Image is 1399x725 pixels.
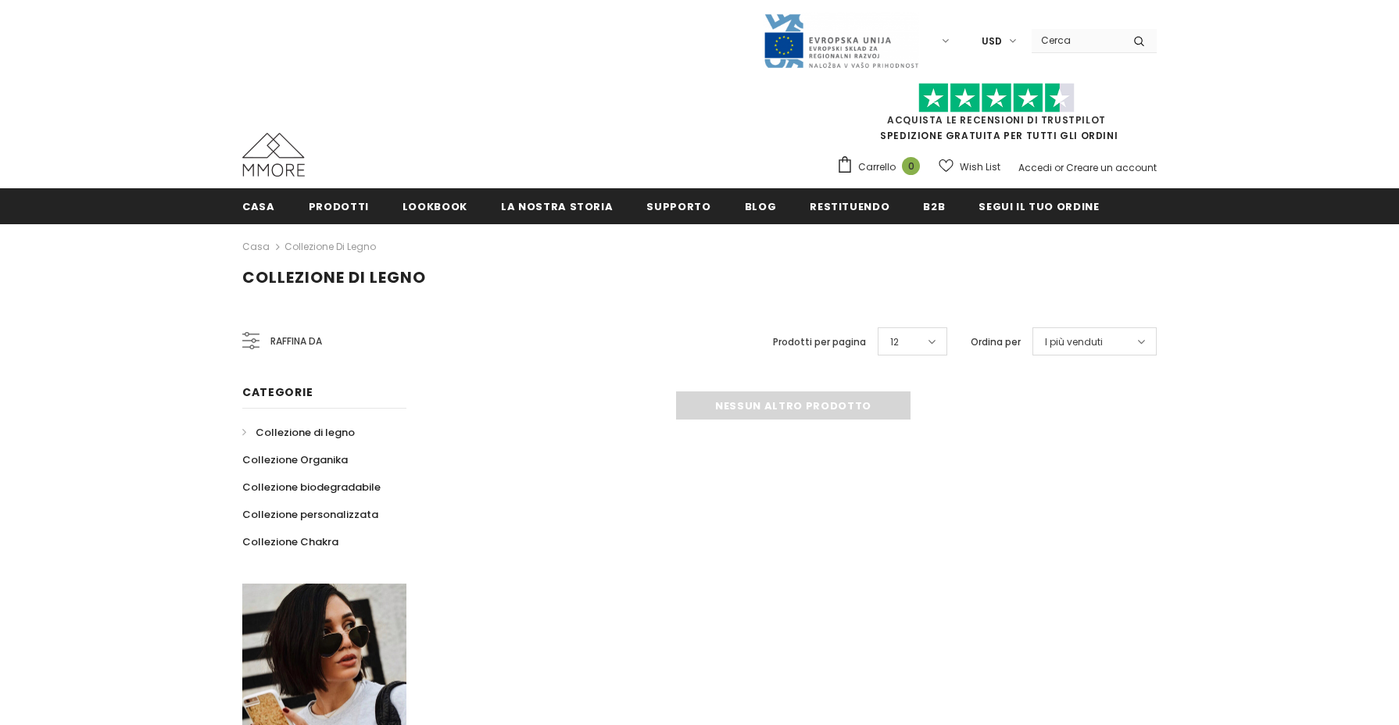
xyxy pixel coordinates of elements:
span: Lookbook [403,199,467,214]
span: Collezione Organika [242,452,348,467]
span: B2B [923,199,945,214]
a: La nostra storia [501,188,613,223]
span: 12 [890,334,899,350]
span: Prodotti [309,199,369,214]
span: Restituendo [810,199,889,214]
a: Restituendo [810,188,889,223]
a: Collezione biodegradabile [242,473,381,501]
span: Casa [242,199,275,214]
a: Casa [242,188,275,223]
a: Casa [242,237,270,256]
a: Collezione Organika [242,446,348,473]
a: Segui il tuo ordine [979,188,1099,223]
span: USD [982,34,1002,49]
a: Wish List [939,153,1000,180]
span: Carrello [858,159,896,175]
a: Javni Razpis [763,34,919,47]
span: Collezione biodegradabile [242,480,381,495]
span: Blog [745,199,777,214]
span: Collezione di legno [256,425,355,440]
span: Collezione Chakra [242,534,338,549]
label: Ordina per [971,334,1021,350]
label: Prodotti per pagina [773,334,866,350]
span: or [1054,161,1064,174]
span: Segui il tuo ordine [979,199,1099,214]
a: Collezione Chakra [242,528,338,555]
a: Carrello 0 [836,155,928,179]
a: Lookbook [403,188,467,223]
a: Collezione di legno [284,240,376,253]
span: Wish List [960,159,1000,175]
span: La nostra storia [501,199,613,214]
a: Blog [745,188,777,223]
span: Collezione di legno [242,266,426,288]
a: Creare un account [1066,161,1157,174]
a: Accedi [1018,161,1052,174]
a: supporto [646,188,710,223]
a: B2B [923,188,945,223]
span: I più venduti [1045,334,1103,350]
a: Collezione di legno [242,419,355,446]
a: Acquista le recensioni di TrustPilot [887,113,1106,127]
span: Categorie [242,384,313,400]
input: Search Site [1032,29,1122,52]
span: supporto [646,199,710,214]
span: 0 [902,157,920,175]
img: Casi MMORE [242,133,305,177]
span: Collezione personalizzata [242,507,378,522]
a: Prodotti [309,188,369,223]
span: Raffina da [270,333,322,350]
img: Javni Razpis [763,12,919,70]
img: Fidati di Pilot Stars [918,83,1075,113]
span: SPEDIZIONE GRATUITA PER TUTTI GLI ORDINI [836,90,1157,142]
a: Collezione personalizzata [242,501,378,528]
